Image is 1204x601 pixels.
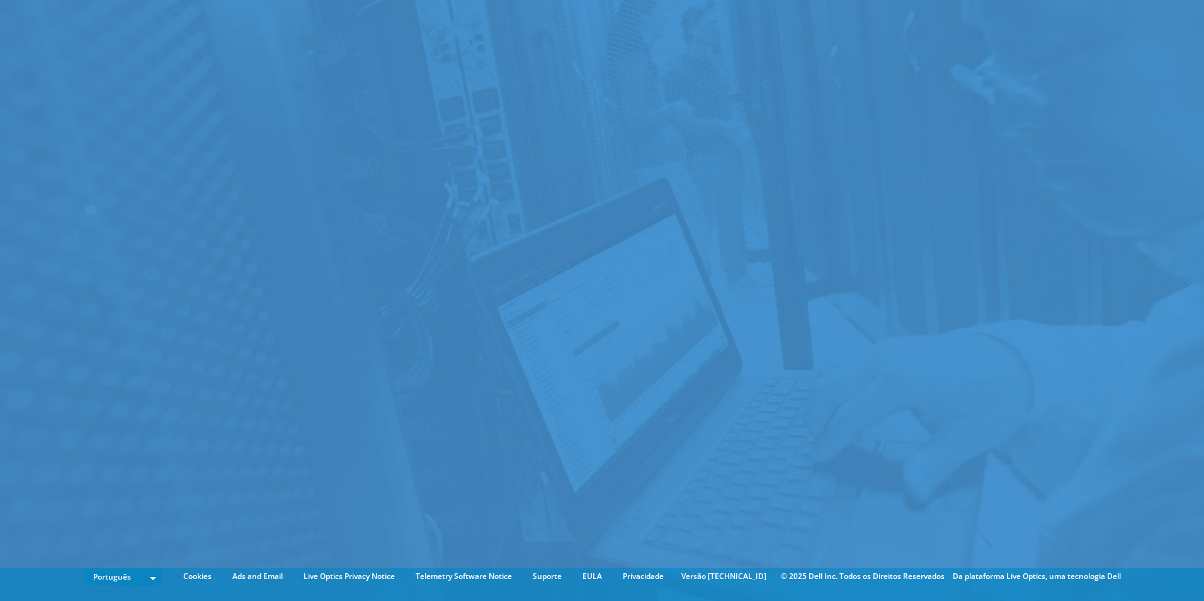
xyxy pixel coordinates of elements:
a: Live Optics Privacy Notice [294,570,404,583]
a: Suporte [523,570,571,583]
li: Da plataforma Live Optics, uma tecnologia Dell [953,570,1121,583]
li: © 2025 Dell Inc. Todos os Direitos Reservados [775,570,951,583]
a: Privacidade [613,570,673,583]
a: Telemetry Software Notice [406,570,521,583]
a: EULA [573,570,611,583]
li: Versão [TECHNICAL_ID] [675,570,773,583]
a: Cookies [174,570,221,583]
a: Ads and Email [223,570,292,583]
